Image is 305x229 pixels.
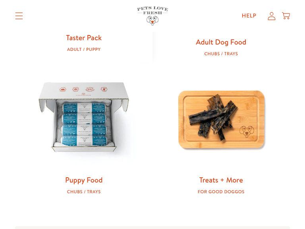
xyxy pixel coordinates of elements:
iframe: Gorgias live chat messenger [269,196,297,221]
a: Help [236,8,263,24]
summary: Translation missing: en.sections.header.menu [9,6,29,26]
a: Taster Pack [66,32,102,43]
img: Pets Love Fresh [137,6,168,25]
a: Treats + More [199,175,243,185]
div: Chubs / Trays [165,51,277,56]
div: Adult / Puppy [28,47,140,52]
div: For good doggos [165,189,277,194]
div: Chubs / Trays [28,189,140,194]
a: Puppy Food [65,175,102,185]
a: Adult Dog Food [196,37,246,47]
